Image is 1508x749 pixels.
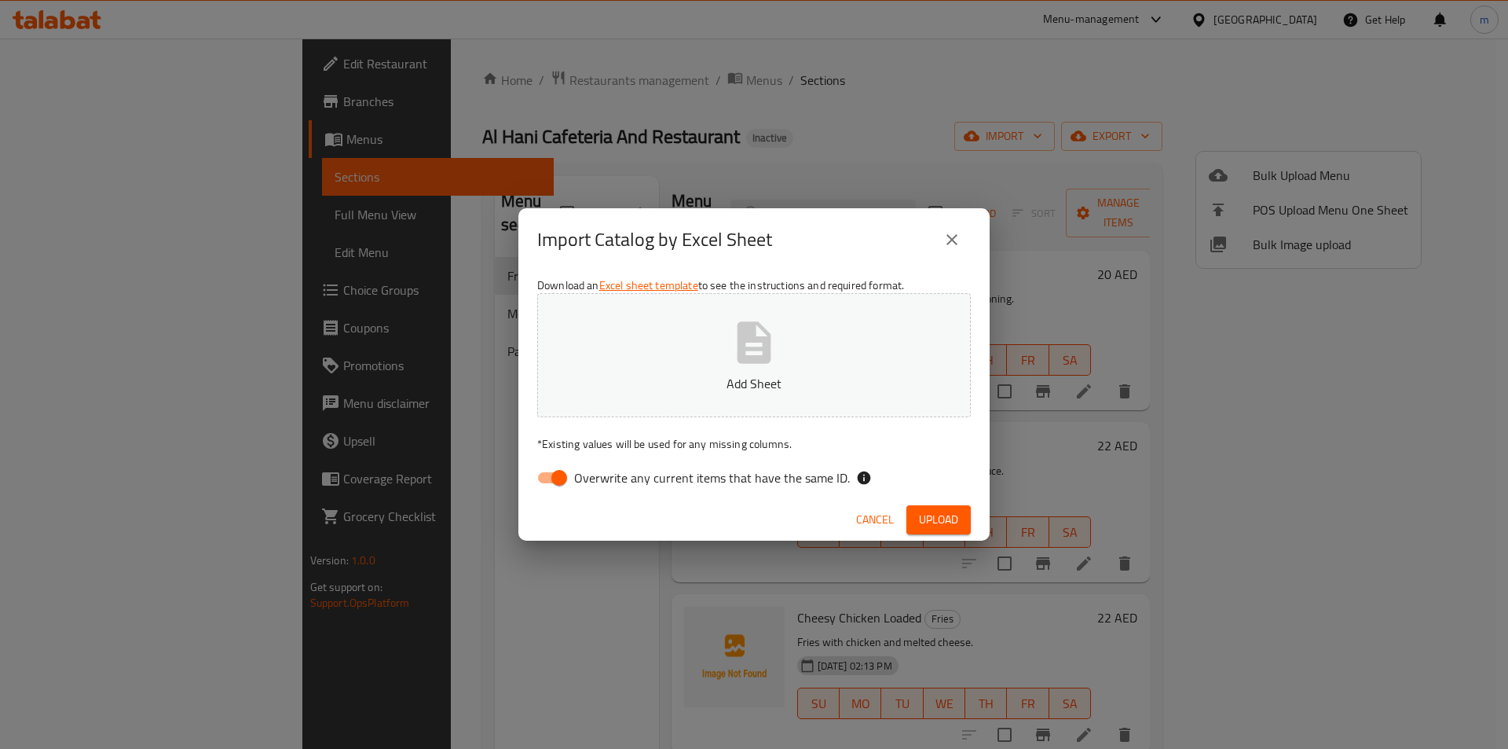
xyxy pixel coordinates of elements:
[537,293,971,417] button: Add Sheet
[562,374,946,393] p: Add Sheet
[850,505,900,534] button: Cancel
[919,510,958,530] span: Upload
[856,510,894,530] span: Cancel
[518,271,990,499] div: Download an to see the instructions and required format.
[574,468,850,487] span: Overwrite any current items that have the same ID.
[933,221,971,259] button: close
[856,470,872,486] svg: If the overwrite option isn't selected, then the items that match an existing ID will be ignored ...
[537,227,772,252] h2: Import Catalog by Excel Sheet
[906,505,971,534] button: Upload
[599,275,698,296] a: Excel sheet template
[537,436,971,452] p: Existing values will be used for any missing columns.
